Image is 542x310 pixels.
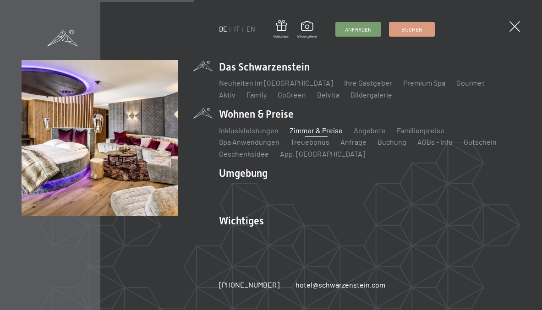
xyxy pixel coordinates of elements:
span: Bildergalerie [297,34,317,39]
a: Familienpreise [397,126,444,135]
a: Family [246,90,267,99]
a: Belvita [317,90,339,99]
a: Zimmer & Preise [290,126,343,135]
a: EN [246,25,255,33]
a: Buchen [389,22,434,36]
a: Buchung [378,137,406,146]
a: Bildergalerie [350,90,392,99]
a: Premium Spa [403,78,445,87]
span: Gutschein [274,34,289,39]
a: Treuebonus [290,137,329,146]
a: Gutschein [274,20,289,39]
a: DE [219,25,227,33]
a: Anfragen [336,22,381,36]
a: GoGreen [278,90,306,99]
a: Gutschein [464,137,497,146]
a: App. [GEOGRAPHIC_DATA] [280,149,365,158]
span: Anfragen [345,26,372,33]
a: AGBs - Info [417,137,453,146]
a: Neuheiten im [GEOGRAPHIC_DATA] [219,78,333,87]
a: IT [234,25,240,33]
a: Ihre Gastgeber [344,78,392,87]
a: Gourmet [456,78,485,87]
a: hotel@schwarzenstein.com [296,280,385,290]
a: Spa Anwendungen [219,137,279,146]
a: [PHONE_NUMBER] [219,280,279,290]
span: [PHONE_NUMBER] [219,280,279,289]
span: Buchen [401,26,422,33]
a: Geschenksidee [219,149,269,158]
a: Anfrage [340,137,367,146]
a: Bildergalerie [297,21,317,38]
a: Angebote [354,126,386,135]
a: Inklusivleistungen [219,126,279,135]
a: Aktiv [219,90,235,99]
